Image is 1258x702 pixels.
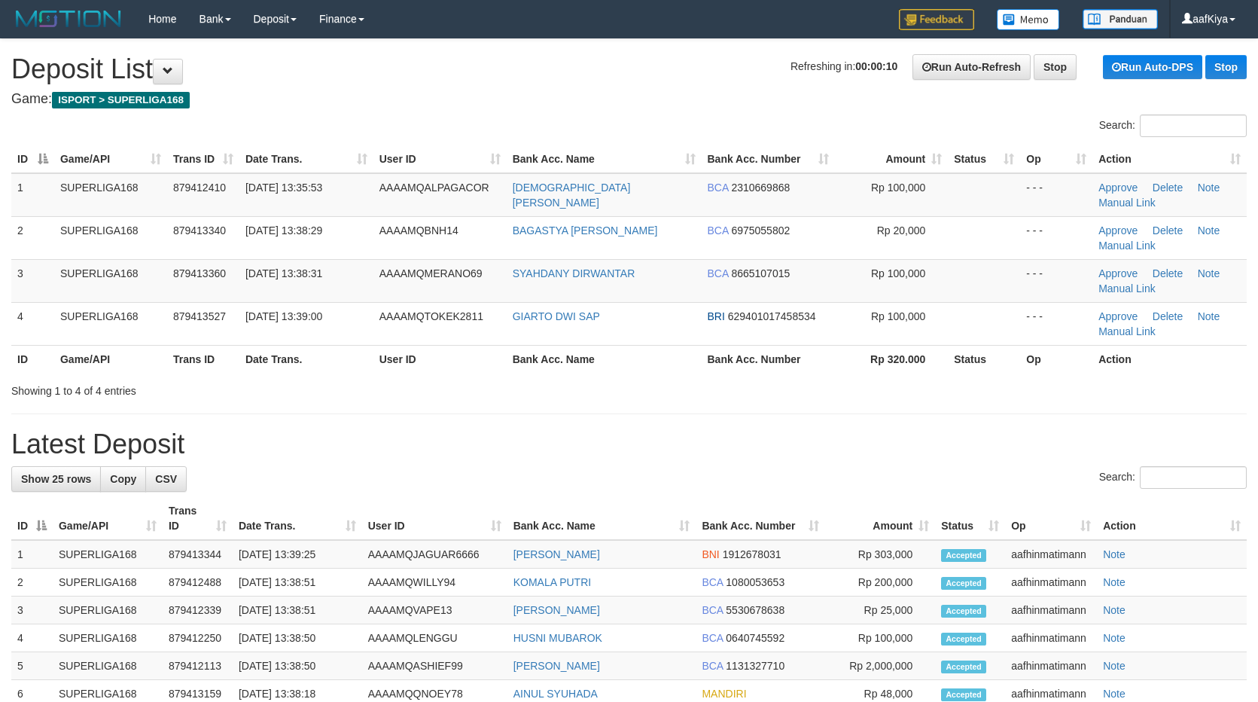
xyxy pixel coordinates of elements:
[362,597,507,624] td: AAAAMQVAPE13
[11,8,126,30] img: MOTION_logo.png
[702,345,836,373] th: Bank Acc. Number
[1083,9,1158,29] img: panduan.png
[173,224,226,237] span: 879413340
[702,548,719,560] span: BNI
[1098,224,1138,237] a: Approve
[941,633,986,646] span: Accepted
[362,497,507,540] th: User ID: activate to sort column ascending
[373,345,507,373] th: User ID
[899,9,974,30] img: Feedback.jpg
[11,345,54,373] th: ID
[708,310,725,322] span: BRI
[11,569,53,597] td: 2
[233,569,362,597] td: [DATE] 13:38:51
[1098,240,1156,252] a: Manual Link
[1103,632,1125,644] a: Note
[53,540,163,569] td: SUPERLIGA168
[708,267,729,279] span: BCA
[1198,267,1220,279] a: Note
[1103,604,1125,616] a: Note
[1153,310,1183,322] a: Delete
[145,466,187,492] a: CSV
[362,569,507,597] td: AAAAMQWILLY94
[11,259,54,302] td: 3
[1092,345,1247,373] th: Action
[11,302,54,345] td: 4
[54,216,167,259] td: SUPERLIGA168
[941,661,986,673] span: Accepted
[54,145,167,173] th: Game/API: activate to sort column ascending
[1098,310,1138,322] a: Approve
[731,267,790,279] span: Copy 8665107015 to clipboard
[1103,660,1125,672] a: Note
[1097,497,1247,540] th: Action: activate to sort column ascending
[53,497,163,540] th: Game/API: activate to sort column ascending
[708,182,729,194] span: BCA
[167,345,239,373] th: Trans ID
[1005,497,1097,540] th: Op: activate to sort column ascending
[1098,182,1138,194] a: Approve
[513,310,600,322] a: GIARTO DWI SAP
[825,597,935,624] td: Rp 25,000
[825,497,935,540] th: Amount: activate to sort column ascending
[726,604,784,616] span: Copy 5530678638 to clipboard
[11,92,1247,107] h4: Game:
[1005,540,1097,569] td: aafhinmatimann
[245,267,322,279] span: [DATE] 13:38:31
[11,173,54,217] td: 1
[702,604,723,616] span: BCA
[245,182,322,194] span: [DATE] 13:35:53
[912,54,1031,80] a: Run Auto-Refresh
[155,473,177,485] span: CSV
[163,652,233,680] td: 879412113
[871,182,925,194] span: Rp 100,000
[379,310,483,322] span: AAAAMQTOKEK2811
[54,173,167,217] td: SUPERLIGA168
[53,652,163,680] td: SUPERLIGA168
[233,652,362,680] td: [DATE] 13:38:50
[1205,55,1247,79] a: Stop
[513,548,600,560] a: [PERSON_NAME]
[948,145,1020,173] th: Status: activate to sort column ascending
[825,624,935,652] td: Rp 100,000
[379,182,489,194] span: AAAAMQALPAGACOR
[513,660,600,672] a: [PERSON_NAME]
[1198,224,1220,237] a: Note
[110,473,136,485] span: Copy
[507,145,702,173] th: Bank Acc. Name: activate to sort column ascending
[877,224,926,237] span: Rp 20,000
[11,466,101,492] a: Show 25 rows
[1020,259,1092,302] td: - - -
[1099,114,1247,137] label: Search:
[726,660,784,672] span: Copy 1131327710 to clipboard
[702,576,723,588] span: BCA
[731,182,790,194] span: Copy 2310669868 to clipboard
[1098,197,1156,209] a: Manual Link
[696,497,825,540] th: Bank Acc. Number: activate to sort column ascending
[941,577,986,590] span: Accepted
[1005,569,1097,597] td: aafhinmatimann
[790,60,897,72] span: Refreshing in:
[1005,652,1097,680] td: aafhinmatimann
[245,310,322,322] span: [DATE] 13:39:00
[723,548,781,560] span: Copy 1912678031 to clipboard
[1020,145,1092,173] th: Op: activate to sort column ascending
[54,302,167,345] td: SUPERLIGA168
[825,652,935,680] td: Rp 2,000,000
[373,145,507,173] th: User ID: activate to sort column ascending
[941,605,986,618] span: Accepted
[513,224,658,237] a: BAGASTYA [PERSON_NAME]
[513,604,600,616] a: [PERSON_NAME]
[513,688,598,700] a: AINUL SYUHADA
[11,624,53,652] td: 4
[948,345,1020,373] th: Status
[731,224,790,237] span: Copy 6975055802 to clipboard
[871,267,925,279] span: Rp 100,000
[11,652,53,680] td: 5
[513,632,602,644] a: HUSNI MUBAROK
[513,182,631,209] a: [DEMOGRAPHIC_DATA][PERSON_NAME]
[507,345,702,373] th: Bank Acc. Name
[239,145,373,173] th: Date Trans.: activate to sort column ascending
[173,267,226,279] span: 879413360
[1099,466,1247,489] label: Search:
